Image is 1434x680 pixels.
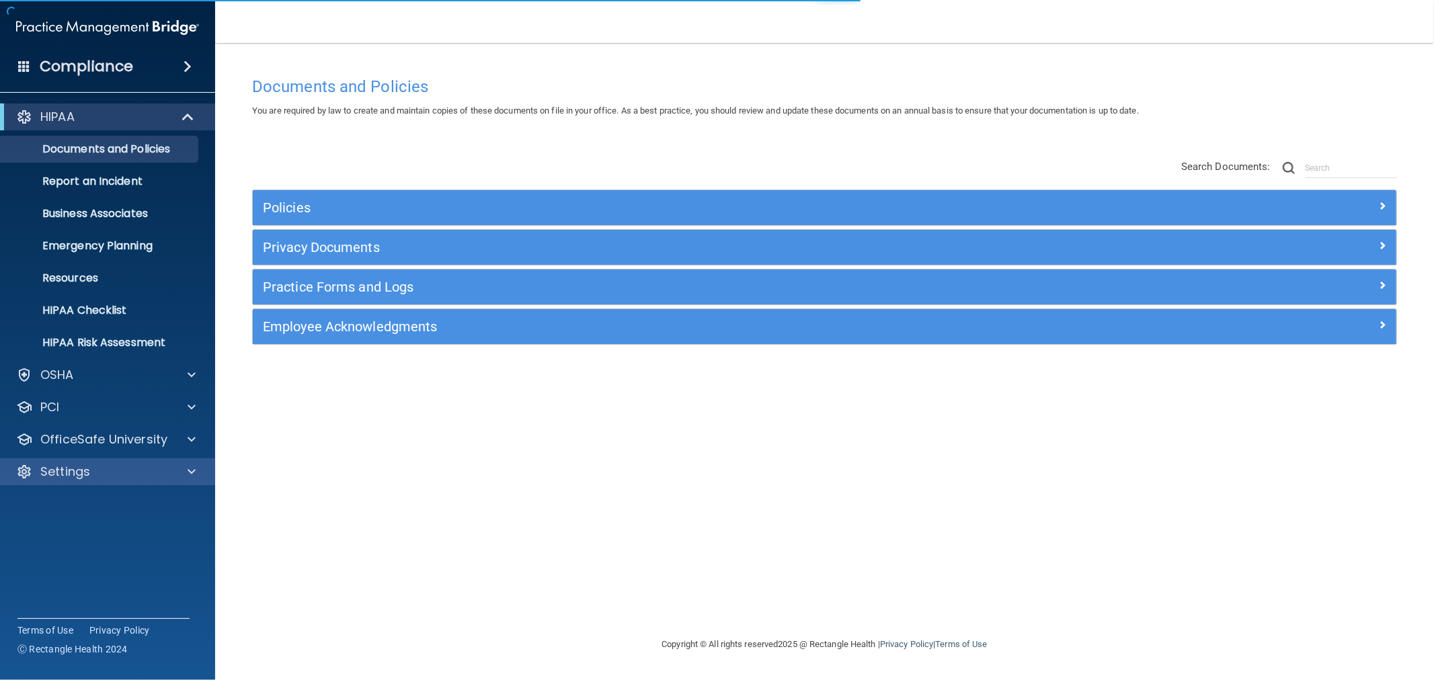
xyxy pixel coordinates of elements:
[40,431,167,448] p: OfficeSafe University
[40,109,75,125] p: HIPAA
[935,639,987,649] a: Terms of Use
[9,175,192,188] p: Report an Incident
[263,200,1101,215] h5: Policies
[17,642,128,656] span: Ⓒ Rectangle Health 2024
[9,239,192,253] p: Emergency Planning
[1305,158,1397,178] input: Search
[252,78,1397,95] h4: Documents and Policies
[880,639,933,649] a: Privacy Policy
[252,105,1139,116] span: You are required by law to create and maintain copies of these documents on file in your office. ...
[40,57,133,76] h4: Compliance
[9,336,192,349] p: HIPAA Risk Assessment
[9,271,192,285] p: Resources
[17,624,73,637] a: Terms of Use
[16,431,196,448] a: OfficeSafe University
[1181,161,1271,173] span: Search Documents:
[263,237,1386,258] a: Privacy Documents
[40,367,74,383] p: OSHA
[16,399,196,415] a: PCI
[580,623,1070,666] div: Copyright © All rights reserved 2025 @ Rectangle Health | |
[40,399,59,415] p: PCI
[263,280,1101,294] h5: Practice Forms and Logs
[9,304,192,317] p: HIPAA Checklist
[9,207,192,220] p: Business Associates
[263,316,1386,337] a: Employee Acknowledgments
[263,319,1101,334] h5: Employee Acknowledgments
[89,624,150,637] a: Privacy Policy
[16,464,196,480] a: Settings
[9,142,192,156] p: Documents and Policies
[263,240,1101,255] h5: Privacy Documents
[16,109,195,125] a: HIPAA
[16,367,196,383] a: OSHA
[16,14,199,41] img: PMB logo
[1283,162,1295,174] img: ic-search.3b580494.png
[263,197,1386,218] a: Policies
[40,464,90,480] p: Settings
[263,276,1386,298] a: Practice Forms and Logs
